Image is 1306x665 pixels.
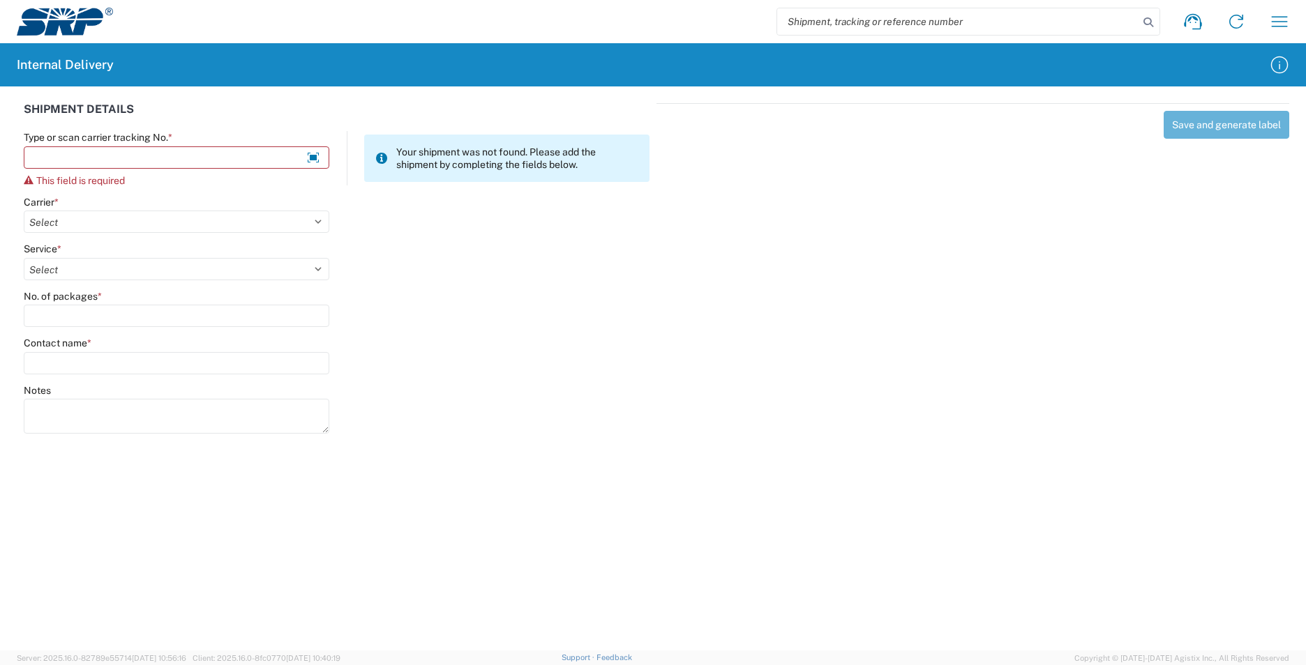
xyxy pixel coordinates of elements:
span: Your shipment was not found. Please add the shipment by completing the fields below. [396,146,638,171]
span: [DATE] 10:56:16 [132,654,186,662]
label: Contact name [24,337,91,349]
label: No. of packages [24,290,102,303]
label: Type or scan carrier tracking No. [24,131,172,144]
span: [DATE] 10:40:19 [286,654,340,662]
span: This field is required [36,175,125,186]
label: Service [24,243,61,255]
label: Carrier [24,196,59,208]
img: srp [17,8,113,36]
h2: Internal Delivery [17,56,114,73]
span: Client: 2025.16.0-8fc0770 [193,654,340,662]
a: Support [562,653,596,662]
span: Server: 2025.16.0-82789e55714 [17,654,186,662]
span: Copyright © [DATE]-[DATE] Agistix Inc., All Rights Reserved [1074,652,1289,664]
input: Shipment, tracking or reference number [777,8,1139,35]
div: SHIPMENT DETAILS [24,103,650,131]
a: Feedback [596,653,632,662]
label: Notes [24,384,51,397]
